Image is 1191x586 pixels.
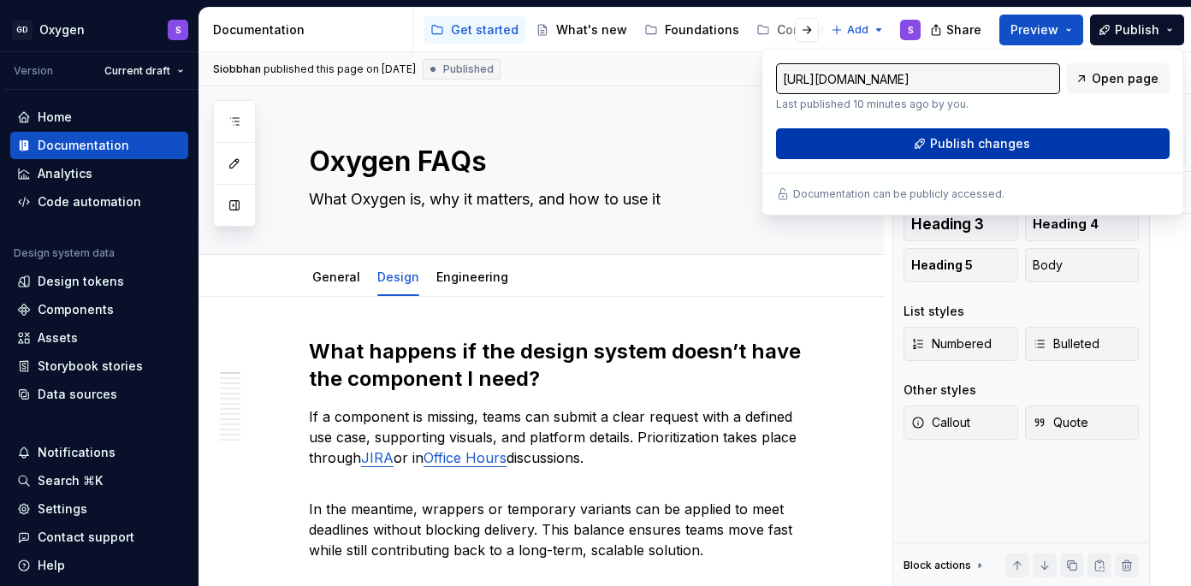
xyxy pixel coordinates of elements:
a: Foundations [637,16,746,44]
button: Callout [904,405,1018,440]
button: Notifications [10,439,188,466]
span: Share [946,21,981,38]
span: Heading 4 [1033,216,1099,233]
div: Design system data [14,246,115,260]
a: Code automation [10,188,188,216]
div: S [908,23,914,37]
span: Publish [1115,21,1159,38]
a: What's new [529,16,634,44]
h2: What happens if the design system doesn’t have the component I need? [309,338,815,393]
span: Numbered [911,335,992,352]
button: Preview [999,15,1083,45]
div: Settings [38,500,87,518]
span: Heading 3 [911,216,984,233]
div: General [305,258,367,294]
a: Get started [424,16,525,44]
div: Analytics [38,165,92,182]
a: Open page [1067,63,1170,94]
button: Numbered [904,327,1018,361]
span: Add [847,23,868,37]
span: Open page [1092,70,1158,87]
p: In the meantime, wrappers or temporary variants can be applied to meet deadlines without blocking... [309,478,815,560]
div: Code automation [38,193,141,210]
div: Block actions [904,553,987,577]
div: Notifications [38,444,116,461]
a: Content design [750,16,876,44]
span: Preview [1010,21,1058,38]
span: Current draft [104,64,170,78]
button: Publish changes [776,128,1170,159]
div: Help [38,557,65,574]
div: Storybook stories [38,358,143,375]
button: Share [921,15,992,45]
div: Design tokens [38,273,124,290]
span: Publish changes [930,135,1030,152]
div: S [175,23,181,37]
button: Contact support [10,524,188,551]
a: Engineering [436,269,508,284]
span: Body [1033,257,1063,274]
button: Add [826,18,890,42]
div: Components [38,301,114,318]
a: General [312,269,360,284]
div: Assets [38,329,78,346]
div: published this page on [DATE] [264,62,416,76]
button: Body [1025,248,1140,282]
a: Design [377,269,419,284]
a: JIRA [361,449,394,466]
div: List styles [904,303,964,320]
a: Settings [10,495,188,523]
a: Storybook stories [10,352,188,380]
p: Last published 10 minutes ago by you. [776,98,1060,111]
span: Published [443,62,494,76]
div: Contact support [38,529,134,546]
span: Siobbhan [213,62,261,76]
a: Home [10,104,188,131]
a: Data sources [10,381,188,408]
p: Documentation can be publicly accessed. [793,187,1004,201]
a: Design tokens [10,268,188,295]
div: Version [14,64,53,78]
a: Analytics [10,160,188,187]
div: Design [370,258,426,294]
div: Engineering [430,258,515,294]
button: Bulleted [1025,327,1140,361]
div: Home [38,109,72,126]
button: Quote [1025,405,1140,440]
span: Callout [911,414,970,431]
button: Search ⌘K [10,467,188,494]
p: If a component is missing, teams can submit a clear request with a defined use case, supporting v... [309,406,815,468]
div: GD [12,20,33,40]
div: Foundations [665,21,739,38]
button: Publish [1090,15,1184,45]
div: Other styles [904,382,976,399]
button: Heading 3 [904,207,1018,241]
a: Assets [10,324,188,352]
span: Heading 5 [911,257,973,274]
button: GDOxygenS [3,11,195,48]
div: What's new [556,21,627,38]
div: Documentation [213,21,406,38]
textarea: Oxygen FAQs [305,141,812,182]
div: Search ⌘K [38,472,103,489]
button: Heading 5 [904,248,1018,282]
div: Data sources [38,386,117,403]
div: Get started [451,21,518,38]
div: Oxygen [39,21,85,38]
a: Components [10,296,188,323]
span: Quote [1033,414,1088,431]
span: Bulleted [1033,335,1099,352]
div: Block actions [904,559,971,572]
div: Documentation [38,137,129,154]
div: Page tree [424,13,822,47]
button: Help [10,552,188,579]
button: Current draft [97,59,192,83]
a: Documentation [10,132,188,159]
button: Heading 4 [1025,207,1140,241]
textarea: What Oxygen is, why it matters, and how to use it [305,186,812,213]
a: Office Hours [424,449,507,466]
